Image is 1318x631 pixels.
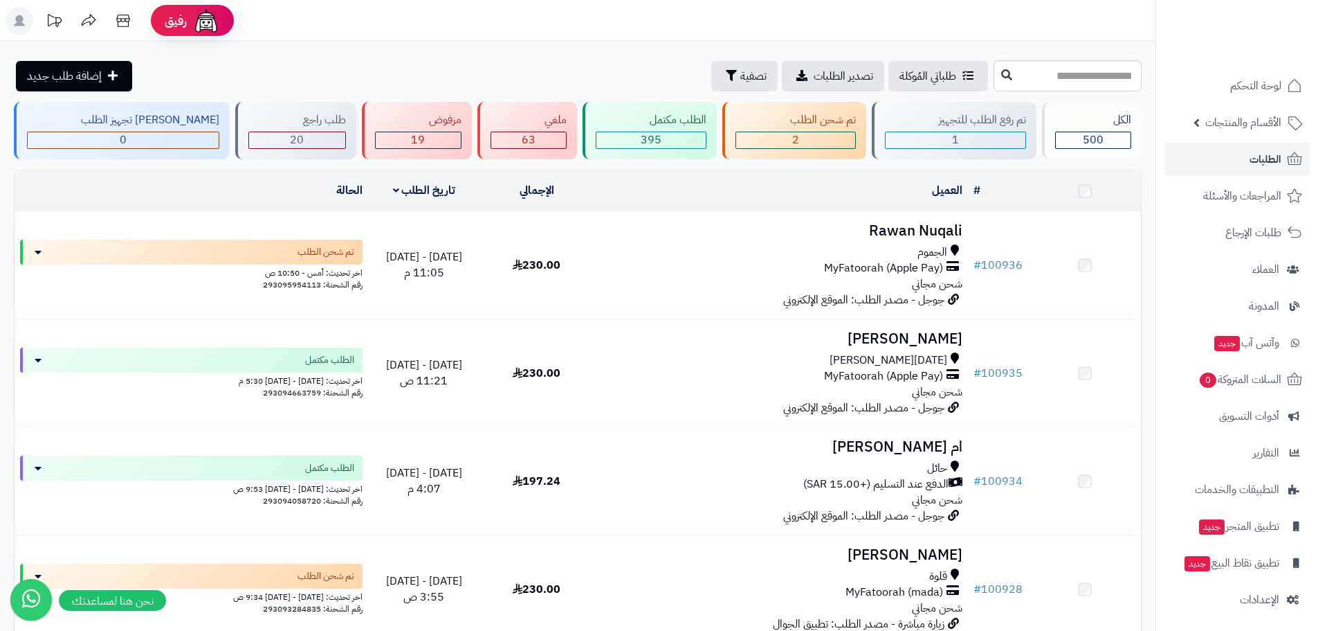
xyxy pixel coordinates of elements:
[927,461,947,477] span: حائل
[20,373,363,387] div: اخر تحديث: [DATE] - [DATE] 5:30 م
[298,245,354,259] span: تم شحن الطلب
[1183,553,1279,573] span: تطبيق نقاط البيع
[263,603,363,615] span: رقم الشحنة: 293093284835
[598,439,962,455] h3: ام [PERSON_NAME]
[386,357,462,389] span: [DATE] - [DATE] 11:21 ص
[1164,179,1310,213] a: المراجعات والأسئلة
[1055,112,1131,128] div: الكل
[973,473,981,490] span: #
[20,481,363,495] div: اخر تحديث: [DATE] - [DATE] 9:53 ص
[869,102,1039,159] a: تم رفع الطلب للتجهيز 1
[20,265,363,279] div: اخر تحديث: أمس - 10:50 ص
[248,112,345,128] div: طلب راجع
[782,61,884,91] a: تصدير الطلبات
[1224,12,1305,42] img: logo-2.png
[1230,76,1281,96] span: لوحة التحكم
[917,245,947,260] span: الجموم
[952,132,959,148] span: 1
[598,223,962,239] h3: Rawan Nuqali
[263,495,363,507] span: رقم الشحنة: 293094058720
[1083,132,1104,148] span: 500
[491,112,567,128] div: ملغي
[1199,519,1225,535] span: جديد
[393,182,456,199] a: تاريخ الطلب
[263,278,363,291] span: رقم الشحنة: 293095954113
[783,292,944,308] span: جوجل - مصدر الطلب: الموقع الإلكتروني
[973,581,1023,598] a: #100928
[596,112,706,128] div: الطلب مكتمل
[1164,143,1310,176] a: الطلبات
[120,132,127,148] span: 0
[1195,480,1279,499] span: التطبيقات والخدمات
[783,508,944,524] span: جوجل - مصدر الطلب: الموقع الإلكتروني
[513,365,560,382] span: 230.00
[1039,102,1144,159] a: الكل500
[359,102,475,159] a: مرفوض 19
[16,61,132,91] a: إضافة طلب جديد
[27,112,219,128] div: [PERSON_NAME] تجهيز الطلب
[1252,260,1279,279] span: العملاء
[1164,436,1310,470] a: التقارير
[491,132,566,148] div: 63
[641,132,661,148] span: 395
[1164,290,1310,323] a: المدونة
[513,581,560,598] span: 230.00
[290,132,304,148] span: 20
[165,12,187,29] span: رفيق
[973,581,981,598] span: #
[336,182,363,199] a: الحالة
[263,386,363,399] span: رقم الشحنة: 293094663759
[580,102,720,159] a: الطلب مكتمل 395
[1253,443,1279,463] span: التقارير
[298,569,354,583] span: تم شحن الطلب
[513,257,560,274] span: 230.00
[929,569,947,585] span: قلوة
[845,585,943,601] span: MyFatoorah (mada)
[783,400,944,416] span: جوجل - مصدر الطلب: الموقع الإلكتروني
[973,257,981,274] span: #
[888,61,988,91] a: طلباتي المُوكلة
[386,465,462,497] span: [DATE] - [DATE] 4:07 م
[20,589,363,603] div: اخر تحديث: [DATE] - [DATE] 9:34 ص
[899,68,956,85] span: طلباتي المُوكلة
[598,547,962,563] h3: [PERSON_NAME]
[1203,186,1281,206] span: المراجعات والأسئلة
[1225,223,1281,242] span: طلبات الإرجاع
[1198,370,1281,389] span: السلات المتروكة
[305,461,354,475] span: الطلب مكتمل
[28,132,219,148] div: 0
[803,477,949,492] span: الدفع عند التسليم (+15.00 SAR)
[792,132,799,148] span: 2
[1164,510,1310,543] a: تطبيق المتجرجديد
[973,182,980,199] a: #
[1214,336,1240,351] span: جديد
[736,132,854,148] div: 2
[37,7,71,38] a: تحديثات المنصة
[711,61,778,91] button: تصفية
[912,384,962,400] span: شحن مجاني
[513,473,560,490] span: 197.24
[814,68,873,85] span: تصدير الطلبات
[912,600,962,616] span: شحن مجاني
[830,353,947,368] span: [DATE][PERSON_NAME]
[973,257,1023,274] a: #100936
[1205,113,1281,132] span: الأقسام والمنتجات
[232,102,358,159] a: طلب راجع 20
[192,7,220,35] img: ai-face.png
[1198,517,1279,536] span: تطبيق المتجر
[1250,150,1281,169] span: الطلبات
[1213,333,1279,353] span: وآتس آب
[824,260,943,276] span: MyFatoorah (Apple Pay)
[475,102,580,159] a: ملغي 63
[11,102,232,159] a: [PERSON_NAME] تجهيز الطلب 0
[522,132,536,148] span: 63
[1164,253,1310,286] a: العملاء
[932,182,962,199] a: العميل
[1164,216,1310,249] a: طلبات الإرجاع
[411,132,425,148] span: 19
[973,365,1023,382] a: #100935
[1164,69,1310,103] a: لوحة التحكم
[1219,407,1279,426] span: أدوات التسويق
[824,368,943,384] span: MyFatoorah (Apple Pay)
[249,132,345,148] div: 20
